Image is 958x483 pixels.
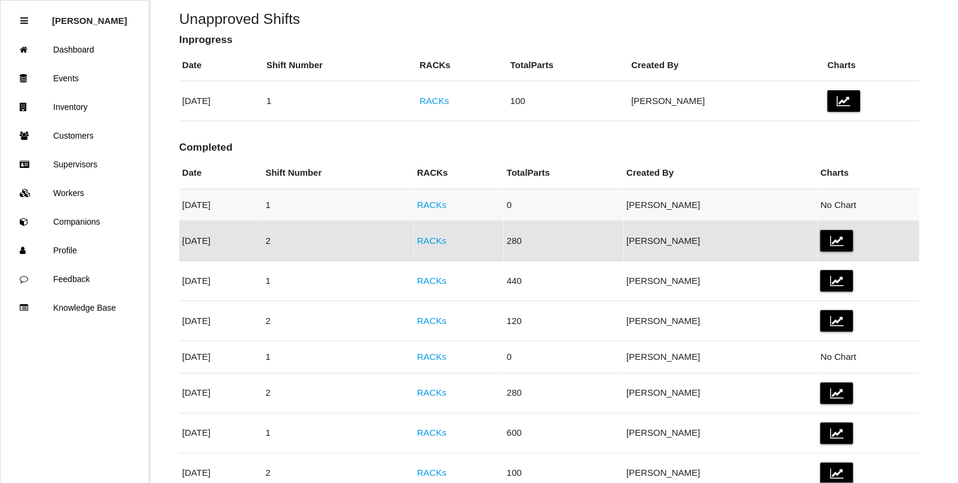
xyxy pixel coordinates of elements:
[417,316,446,326] a: RACKs
[818,189,920,221] td: No Chart
[417,50,507,81] th: RACKs
[629,81,825,121] td: [PERSON_NAME]
[1,121,149,150] a: Customers
[179,11,920,27] h5: Unapproved Shifts
[179,261,262,301] td: [DATE]
[262,413,414,453] td: 1
[504,221,623,261] td: 280
[420,96,449,106] a: RACKs
[262,189,414,221] td: 1
[624,261,818,301] td: [PERSON_NAME]
[507,50,628,81] th: Total Parts
[262,301,414,341] td: 2
[504,341,623,374] td: 0
[179,341,262,374] td: [DATE]
[414,157,504,189] th: RACKs
[624,301,818,341] td: [PERSON_NAME]
[1,236,149,265] a: Profile
[1,64,149,93] a: Events
[504,373,623,413] td: 280
[179,157,262,189] th: Date
[262,157,414,189] th: Shift Number
[1,294,149,322] a: Knowledge Base
[624,221,818,261] td: [PERSON_NAME]
[417,467,446,478] a: RACKs
[1,265,149,294] a: Feedback
[179,141,232,153] b: Completed
[818,341,920,374] td: No Chart
[825,50,920,81] th: Charts
[624,341,818,374] td: [PERSON_NAME]
[179,33,232,45] b: Inprogress
[179,189,262,221] td: [DATE]
[417,236,446,246] a: RACKs
[179,81,264,121] td: [DATE]
[262,261,414,301] td: 1
[417,351,446,362] a: RACKs
[179,413,262,453] td: [DATE]
[52,7,127,26] p: Rosie Blandino
[504,157,623,189] th: Total Parts
[262,373,414,413] td: 2
[417,427,446,438] a: RACKs
[629,50,825,81] th: Created By
[417,387,446,398] a: RACKs
[417,276,446,286] a: RACKs
[179,373,262,413] td: [DATE]
[507,81,628,121] td: 100
[504,413,623,453] td: 600
[624,373,818,413] td: [PERSON_NAME]
[818,157,920,189] th: Charts
[504,261,623,301] td: 440
[264,50,417,81] th: Shift Number
[1,179,149,207] a: Workers
[179,301,262,341] td: [DATE]
[20,7,28,35] div: Close
[417,200,446,210] a: RACKs
[264,81,417,121] td: 1
[1,35,149,64] a: Dashboard
[504,189,623,221] td: 0
[262,341,414,374] td: 1
[504,301,623,341] td: 120
[1,150,149,179] a: Supervisors
[179,221,262,261] td: [DATE]
[1,207,149,236] a: Companions
[262,221,414,261] td: 2
[179,50,264,81] th: Date
[1,93,149,121] a: Inventory
[624,413,818,453] td: [PERSON_NAME]
[624,189,818,221] td: [PERSON_NAME]
[624,157,818,189] th: Created By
